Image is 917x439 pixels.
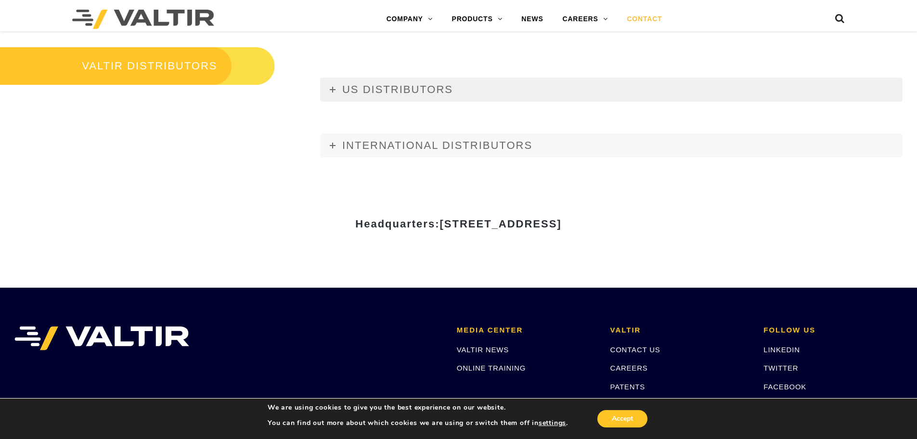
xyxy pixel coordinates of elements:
[268,403,568,412] p: We are using cookies to give you the best experience on our website.
[342,83,453,95] span: US DISTRIBUTORS
[610,383,646,391] a: PATENTS
[763,383,806,391] a: FACEBOOK
[610,326,749,334] h2: VALTIR
[14,326,189,350] img: VALTIR
[457,364,526,372] a: ONLINE TRAINING
[342,139,532,151] span: INTERNATIONAL DISTRIBUTORS
[72,10,214,29] img: Valtir
[610,364,648,372] a: CAREERS
[377,10,442,29] a: COMPANY
[457,346,509,354] a: VALTIR NEWS
[763,326,903,334] h2: FOLLOW US
[512,10,553,29] a: NEWS
[617,10,672,29] a: CONTACT
[763,346,800,354] a: LINKEDIN
[320,78,903,102] a: US DISTRIBUTORS
[553,10,618,29] a: CAREERS
[439,218,561,230] span: [STREET_ADDRESS]
[320,133,903,158] a: INTERNATIONAL DISTRIBUTORS
[268,419,568,427] p: You can find out more about which cookies we are using or switch them off in .
[763,364,798,372] a: TWITTER
[457,326,596,334] h2: MEDIA CENTER
[610,346,660,354] a: CONTACT US
[597,410,647,427] button: Accept
[442,10,512,29] a: PRODUCTS
[355,218,561,230] strong: Headquarters:
[539,419,566,427] button: settings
